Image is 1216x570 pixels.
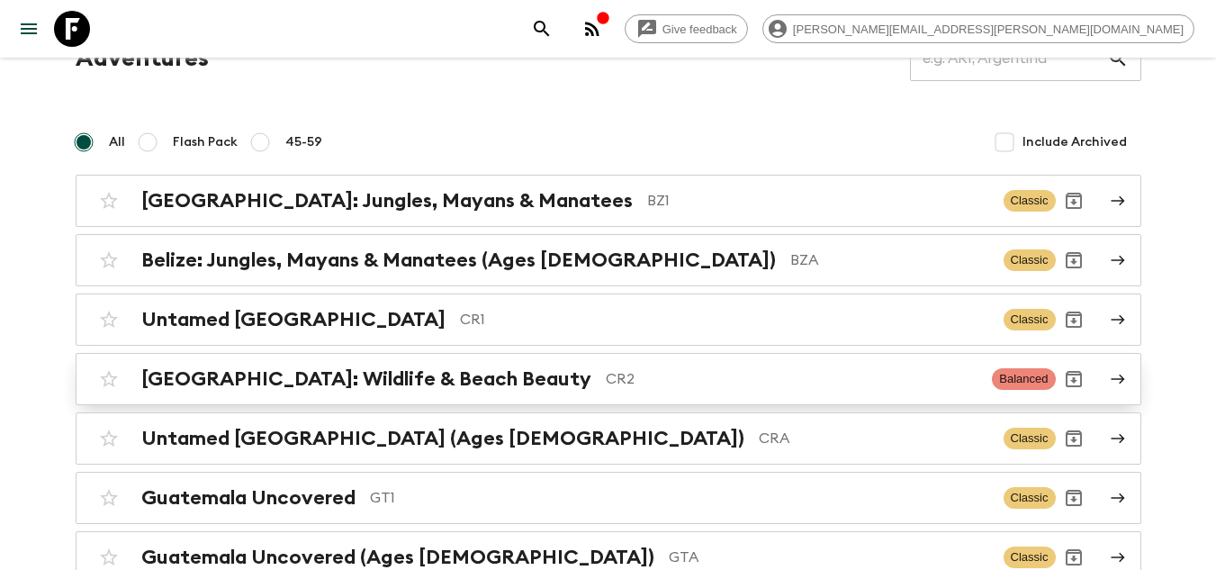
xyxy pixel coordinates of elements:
[141,308,446,331] h2: Untamed [GEOGRAPHIC_DATA]
[790,249,989,271] p: BZA
[141,189,633,213] h2: [GEOGRAPHIC_DATA]: Jungles, Mayans & Manatees
[1022,133,1127,151] span: Include Archived
[1056,361,1092,397] button: Archive
[76,294,1141,346] a: Untamed [GEOGRAPHIC_DATA]CR1ClassicArchive
[762,14,1194,43] div: [PERSON_NAME][EMAIL_ADDRESS][PERSON_NAME][DOMAIN_NAME]
[11,11,47,47] button: menu
[653,23,747,36] span: Give feedback
[647,190,989,212] p: BZ1
[141,546,654,569] h2: Guatemala Uncovered (Ages [DEMOGRAPHIC_DATA])
[1056,480,1092,516] button: Archive
[460,309,989,330] p: CR1
[1056,421,1092,457] button: Archive
[141,486,356,510] h2: Guatemala Uncovered
[992,368,1055,390] span: Balanced
[1056,242,1092,278] button: Archive
[1056,183,1092,219] button: Archive
[141,427,744,450] h2: Untamed [GEOGRAPHIC_DATA] (Ages [DEMOGRAPHIC_DATA])
[76,234,1141,286] a: Belize: Jungles, Mayans & Manatees (Ages [DEMOGRAPHIC_DATA])BZAClassicArchive
[76,472,1141,524] a: Guatemala UncoveredGT1ClassicArchive
[109,133,125,151] span: All
[625,14,748,43] a: Give feedback
[524,11,560,47] button: search adventures
[606,368,978,390] p: CR2
[76,41,209,77] h1: Adventures
[1004,249,1056,271] span: Classic
[173,133,238,151] span: Flash Pack
[76,412,1141,465] a: Untamed [GEOGRAPHIC_DATA] (Ages [DEMOGRAPHIC_DATA])CRAClassicArchive
[759,428,989,449] p: CRA
[76,175,1141,227] a: [GEOGRAPHIC_DATA]: Jungles, Mayans & ManateesBZ1ClassicArchive
[285,133,322,151] span: 45-59
[783,23,1193,36] span: [PERSON_NAME][EMAIL_ADDRESS][PERSON_NAME][DOMAIN_NAME]
[910,33,1107,84] input: e.g. AR1, Argentina
[76,353,1141,405] a: [GEOGRAPHIC_DATA]: Wildlife & Beach BeautyCR2BalancedArchive
[141,367,591,391] h2: [GEOGRAPHIC_DATA]: Wildlife & Beach Beauty
[1004,190,1056,212] span: Classic
[1004,487,1056,509] span: Classic
[141,249,776,272] h2: Belize: Jungles, Mayans & Manatees (Ages [DEMOGRAPHIC_DATA])
[1056,302,1092,338] button: Archive
[370,487,989,509] p: GT1
[1004,547,1056,568] span: Classic
[1004,309,1056,330] span: Classic
[669,547,989,568] p: GTA
[1004,428,1056,449] span: Classic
